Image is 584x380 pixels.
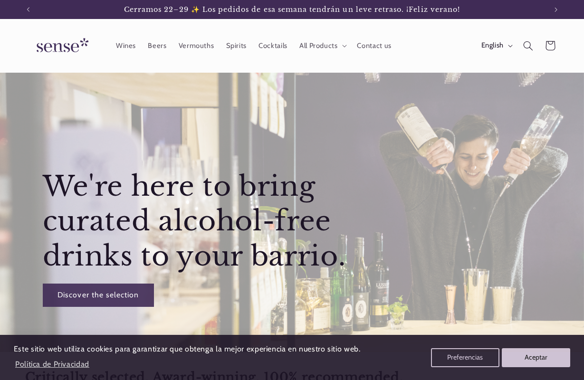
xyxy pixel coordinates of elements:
[299,41,338,50] span: All Products
[220,35,253,56] a: Spirits
[14,356,91,372] a: Política de Privacidad (opens in a new tab)
[116,41,136,50] span: Wines
[475,36,517,55] button: English
[42,284,153,307] a: Discover the selection
[42,169,347,274] h2: We're here to bring curated alcohol-free drinks to your barrio.
[179,41,214,50] span: Vermouths
[351,35,398,56] a: Contact us
[21,28,100,63] a: Sense
[481,40,504,51] span: English
[226,41,247,50] span: Spirits
[253,35,294,56] a: Cocktails
[14,344,361,353] span: Este sitio web utiliza cookies para garantizar que obtenga la mejor experiencia en nuestro sitio ...
[517,35,539,57] summary: Search
[172,35,220,56] a: Vermouths
[25,32,96,59] img: Sense
[502,348,570,367] button: Aceptar
[258,41,287,50] span: Cocktails
[124,5,460,14] span: Cerramos 22–29 ✨ Los pedidos de esa semana tendrán un leve retraso. ¡Feliz verano!
[148,41,166,50] span: Beers
[142,35,172,56] a: Beers
[293,35,351,56] summary: All Products
[357,41,391,50] span: Contact us
[431,348,499,367] button: Preferencias
[110,35,142,56] a: Wines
